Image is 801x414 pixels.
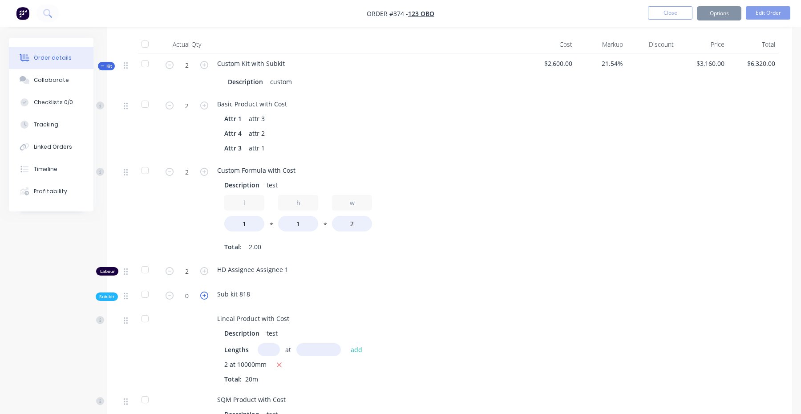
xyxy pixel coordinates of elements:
span: Sub kit 818 [217,290,250,298]
button: Order details [9,47,93,69]
button: Linked Orders [9,136,93,158]
div: Attr 1 [224,112,245,125]
span: 20m [242,375,262,383]
div: Profitability [34,187,67,195]
span: SQM Product with Cost [217,395,286,404]
span: Order #374 - [367,9,408,18]
span: Custom Formula with Cost [217,166,295,175]
button: Collaborate [9,69,93,91]
button: Close [648,6,692,20]
div: Markup [576,36,627,53]
span: Lineal Product with Cost [217,314,289,323]
span: Lengths [224,345,249,354]
a: 123 QBO [408,9,434,18]
div: custom [267,75,295,88]
input: Label [224,195,264,211]
input: Label [332,195,372,211]
div: Tracking [34,121,58,129]
div: Discount [627,36,677,53]
span: $6,320.00 [732,59,775,68]
div: Attr 3 [224,142,245,154]
div: test [263,179,281,191]
input: Value [278,216,318,231]
input: Value [332,216,372,231]
div: Timeline [34,165,57,173]
span: Total: [224,242,242,252]
div: attr 2 [245,127,268,140]
div: Description [228,75,267,88]
button: Tracking [9,114,93,136]
span: 2 at 10000mm [224,360,267,371]
input: Label [278,195,318,211]
span: Kit [101,63,112,69]
div: Checklists 0/0 [34,98,73,106]
div: Collaborate [34,76,69,84]
button: Checklists 0/0 [9,91,93,114]
div: Actual Qty [160,36,214,53]
div: attr 3 [245,112,268,125]
div: Price [677,36,728,53]
button: Timeline [9,158,93,180]
button: Profitability [9,180,93,203]
span: Basic Product with Cost [217,100,287,108]
div: Attr 4 [224,127,245,140]
span: Sub-kit [99,293,114,300]
span: at [285,345,291,354]
button: Edit Order [746,6,790,20]
div: Total [728,36,779,53]
button: Kit [98,62,115,70]
div: attr 1 [245,142,268,154]
span: $3,160.00 [681,59,724,68]
span: Total: [224,375,242,383]
span: 2.00 [249,242,261,252]
button: add [346,344,367,356]
input: Value [224,216,264,231]
span: 21.54% [579,59,623,68]
span: Custom Kit with Subkit [217,59,285,68]
div: Linked Orders [34,143,72,151]
div: Description [224,327,263,340]
div: Description [224,179,263,191]
div: Cost [525,36,576,53]
button: Options [697,6,741,20]
span: HD Assignee Assignee 1 [217,265,288,274]
div: Order details [34,54,72,62]
span: $2,600.00 [529,59,572,68]
img: Factory [16,7,29,20]
div: Labour [96,267,118,276]
div: test [263,327,281,340]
